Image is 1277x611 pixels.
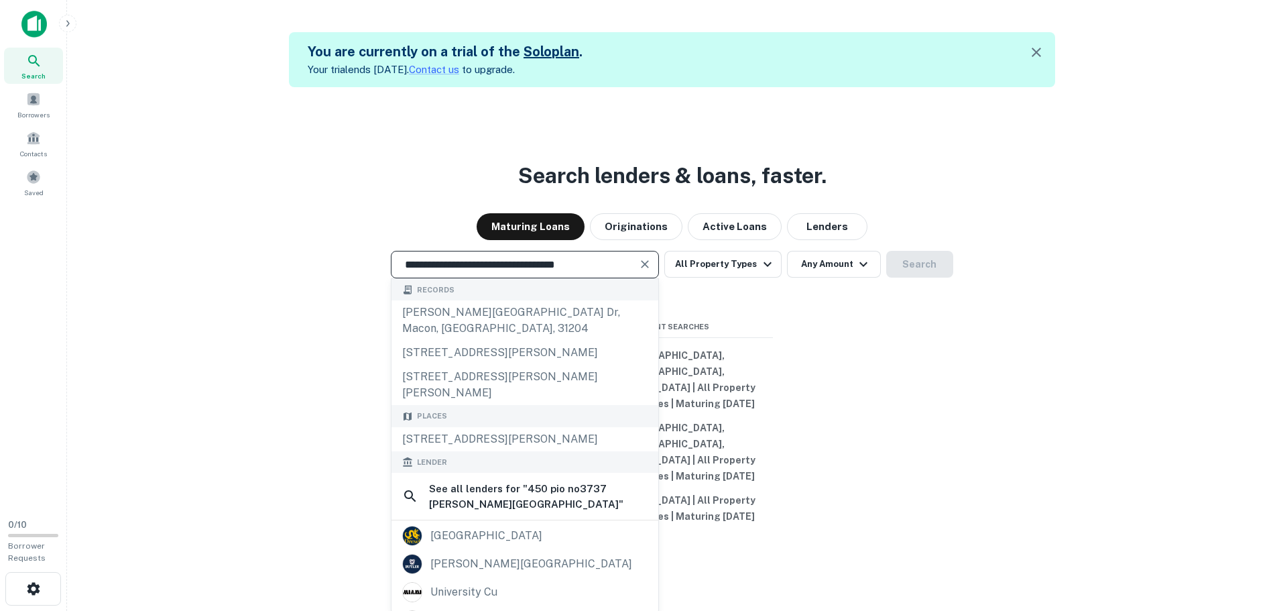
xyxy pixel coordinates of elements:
a: [PERSON_NAME][GEOGRAPHIC_DATA] [391,550,658,578]
span: Contacts [20,148,47,159]
div: [STREET_ADDRESS][PERSON_NAME] [391,427,658,451]
button: Maturing Loans [477,213,585,240]
button: Any Amount [787,251,881,278]
button: Active Loans [688,213,782,240]
a: Borrowers [4,87,63,123]
span: 0 / 10 [8,520,27,530]
div: university cu [430,582,497,602]
h5: You are currently on a trial of the . [308,42,583,62]
button: [GEOGRAPHIC_DATA] | All Property Types | All Types | Maturing [DATE] [572,488,773,529]
div: [STREET_ADDRESS][PERSON_NAME][PERSON_NAME] [391,365,658,405]
img: picture [403,526,422,545]
iframe: Chat Widget [1210,504,1277,568]
span: Records [417,284,454,296]
span: Borrower Requests [8,541,46,563]
div: [STREET_ADDRESS][PERSON_NAME] [391,341,658,365]
a: [GEOGRAPHIC_DATA] [391,522,658,550]
a: Saved [4,164,63,201]
button: [GEOGRAPHIC_DATA], [GEOGRAPHIC_DATA], [GEOGRAPHIC_DATA] | All Property Types | All Types | Maturi... [572,343,773,416]
a: university cu [391,578,658,606]
span: Borrowers [17,109,50,120]
span: Search [21,70,46,81]
div: [GEOGRAPHIC_DATA] [430,526,542,546]
a: Search [4,48,63,84]
span: Recent Searches [572,321,773,333]
div: [PERSON_NAME][GEOGRAPHIC_DATA] dr, macon, [GEOGRAPHIC_DATA], 31204 [391,300,658,341]
a: Soloplan [524,44,579,60]
a: Contact us [409,64,459,75]
p: Your trial ends [DATE]. to upgrade. [308,62,583,78]
span: Places [417,410,447,422]
button: Clear [635,255,654,274]
span: Lender [417,457,447,468]
img: picture [403,583,422,602]
button: Lenders [787,213,867,240]
h6: See all lenders for " 450 pio no3737 [PERSON_NAME][GEOGRAPHIC_DATA] " [429,481,648,512]
div: [PERSON_NAME][GEOGRAPHIC_DATA] [430,554,632,574]
span: Saved [24,187,44,198]
img: capitalize-icon.png [21,11,47,38]
button: Originations [590,213,682,240]
button: All Property Types [664,251,781,278]
h3: Search lenders & loans, faster. [518,160,827,192]
button: [GEOGRAPHIC_DATA], [GEOGRAPHIC_DATA], [GEOGRAPHIC_DATA] | All Property Types | All Types | Maturi... [572,416,773,488]
a: Contacts [4,125,63,162]
img: picture [403,555,422,573]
